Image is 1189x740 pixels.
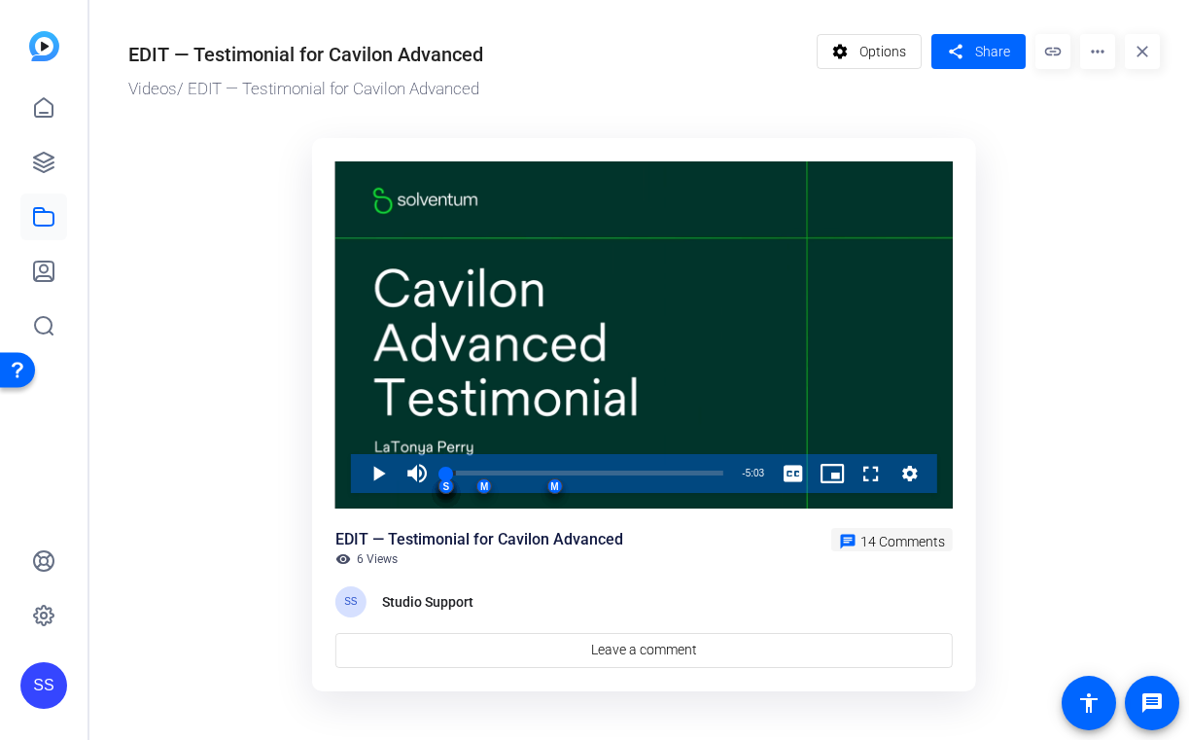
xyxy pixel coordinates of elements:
button: Captions [774,454,813,493]
span: - [742,468,745,478]
mat-icon: link [1035,34,1070,69]
button: Mute [398,454,437,493]
mat-icon: settings [828,33,853,70]
div: S [438,478,454,494]
mat-icon: accessibility [1077,691,1101,715]
div: Studio Support [382,590,479,614]
span: Share [975,42,1010,62]
div: EDIT — Testimonial for Cavilon Advanced [335,528,623,551]
mat-icon: close [1125,34,1160,69]
span: 6 Views [357,551,398,567]
span: 5:03 [746,468,764,478]
div: SS [20,662,67,709]
span: Options [859,33,906,70]
div: M [476,478,492,494]
div: Video Player [335,161,953,509]
button: Fullscreen [852,454,891,493]
mat-icon: message [1140,691,1164,715]
span: Leave a comment [591,640,697,660]
div: SS [335,586,367,617]
button: Picture-in-Picture [813,454,852,493]
a: Videos [128,79,177,98]
button: Options [817,34,923,69]
img: blue-gradient.svg [29,31,59,61]
mat-icon: share [943,39,967,65]
div: EDIT — Testimonial for Cavilon Advanced [128,40,483,69]
mat-icon: more_horiz [1080,34,1115,69]
span: 14 Comments [860,534,945,549]
div: M [546,478,562,494]
mat-icon: chat [839,533,857,550]
a: Leave a comment [335,633,953,668]
div: / EDIT — Testimonial for Cavilon Advanced [128,77,807,102]
button: Play [359,454,398,493]
button: Share [931,34,1026,69]
a: 14 Comments [831,528,953,551]
mat-icon: visibility [335,551,351,567]
div: Progress Bar [446,471,723,476]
